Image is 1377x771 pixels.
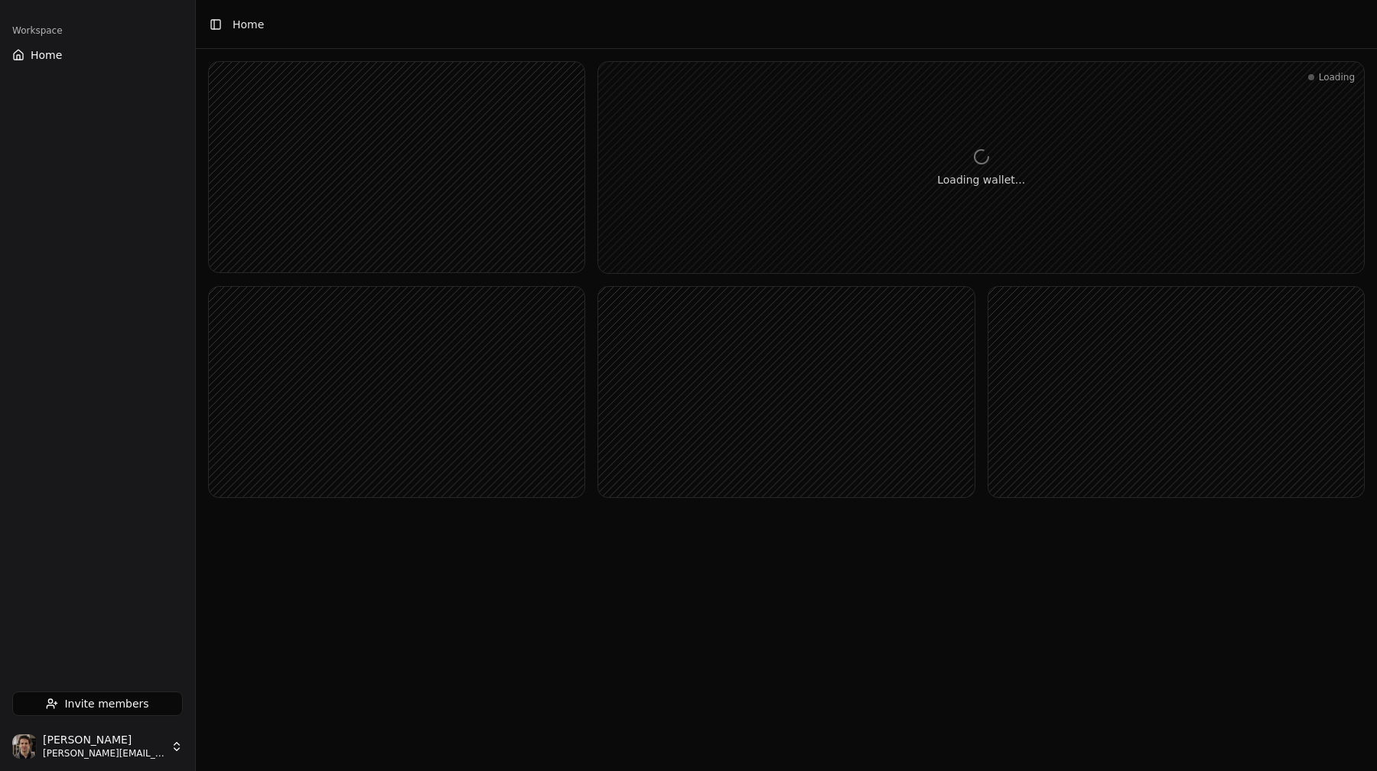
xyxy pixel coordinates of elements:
button: Jonathan Beurel[PERSON_NAME][PERSON_NAME][EMAIL_ADDRESS][DOMAIN_NAME] [6,728,189,765]
button: Invite members [12,691,183,716]
div: Workspace [6,18,189,43]
button: Home [6,43,189,67]
span: [PERSON_NAME] [43,734,164,747]
span: Home [31,47,62,63]
div: Loading wallet... [937,172,1025,187]
nav: breadcrumb [233,17,264,32]
span: Invite members [64,696,148,711]
span: [PERSON_NAME][EMAIL_ADDRESS][DOMAIN_NAME] [43,747,164,760]
span: Home [233,17,264,32]
img: Jonathan Beurel [12,734,37,759]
